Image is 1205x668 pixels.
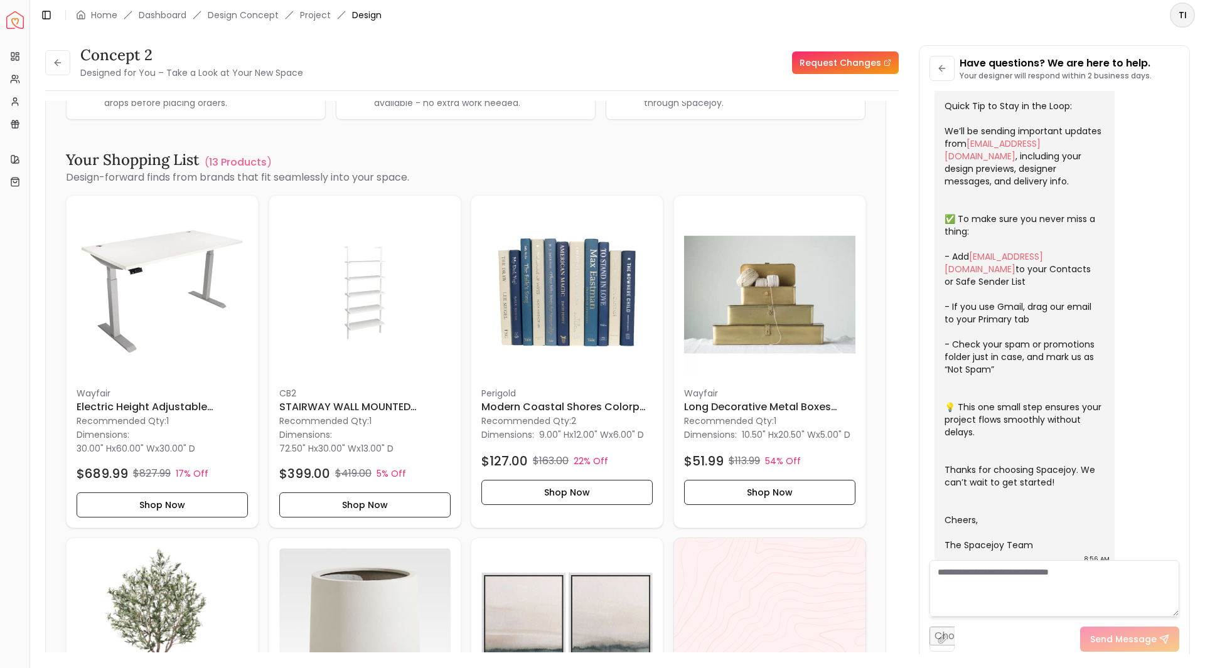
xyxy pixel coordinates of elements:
[481,452,528,469] h4: $127.00
[945,250,1043,275] a: [EMAIL_ADDRESS][DOMAIN_NAME]
[1171,4,1194,26] span: TI
[684,452,724,469] h4: $51.99
[133,465,171,480] p: $827.99
[279,386,451,399] p: CB2
[539,428,569,440] span: 9.00" H
[481,479,653,504] button: Shop Now
[279,492,451,517] button: Shop Now
[1170,3,1195,28] button: TI
[318,442,356,454] span: 30.00" W
[77,492,248,517] button: Shop Now
[481,414,653,427] p: Recommended Qty: 2
[6,11,24,29] a: Spacejoy
[684,399,855,414] h6: Long Decorative Metal Boxes with Lid
[361,442,394,454] span: 13.00" D
[960,56,1152,71] p: Have questions? We are here to help.
[279,399,451,414] h6: STAIRWAY WALL MOUNTED BOOKCASE
[80,45,303,65] h3: concept 2
[335,465,372,480] p: $419.00
[139,9,186,21] a: Dashboard
[1084,553,1110,565] div: 8:56 AM
[279,206,451,377] img: STAIRWAY WALL MOUNTED BOOKCASE image
[539,428,644,440] p: x x
[574,454,608,467] p: 22% Off
[279,427,332,442] p: Dimensions:
[778,428,816,440] span: 20.50" W
[792,51,899,74] a: Request Changes
[269,195,461,528] a: STAIRWAY WALL MOUNTED BOOKCASE imageCB2STAIRWAY WALL MOUNTED BOOKCASERecommended Qty:1Dimensions:...
[116,442,155,454] span: 60.00" W
[820,428,850,440] span: 5.00" D
[269,195,461,528] div: STAIRWAY WALL MOUNTED BOOKCASE
[684,386,855,399] p: Wayfair
[159,442,195,454] span: 30.00" D
[574,428,609,440] span: 12.00" W
[684,414,855,427] p: Recommended Qty: 1
[533,453,569,468] p: $163.00
[945,24,1102,551] div: Welcome aboard! 🎉 You’re all set — our team is excited to bring your dream space to life. Quick T...
[684,206,855,377] img: Long Decorative Metal Boxes with Lid image
[77,399,248,414] h6: Electric Height Adjustable Standing Desk
[66,195,259,528] a: Electric Height Adjustable Standing Desk imageWayfairElectric Height Adjustable Standing DeskReco...
[471,195,663,528] div: Modern Coastal Shores Colorpak Booth & Williams
[300,9,331,21] a: Project
[77,427,129,442] p: Dimensions:
[481,386,653,399] p: Perigold
[279,442,394,454] p: x x
[765,454,801,467] p: 54% Off
[673,195,866,528] a: Long Decorative Metal Boxes with Lid imageWayfairLong Decorative Metal Boxes with LidRecommended ...
[481,399,653,414] h6: Modern Coastal Shores Colorpak Booth & [PERSON_NAME]
[742,428,774,440] span: 10.50" H
[176,467,208,479] p: 17% Off
[742,428,850,440] p: x x
[77,442,195,454] p: x x
[352,9,382,21] span: Design
[91,9,117,21] a: Home
[613,428,644,440] span: 6.00" D
[77,206,248,377] img: Electric Height Adjustable Standing Desk image
[80,66,303,79] small: Designed for You – Take a Look at Your New Space
[208,9,279,21] li: Design Concept
[66,170,865,185] p: Design-forward finds from brands that fit seamlessly into your space.
[77,414,248,427] p: Recommended Qty: 1
[77,442,112,454] span: 30.00" H
[471,195,663,528] a: Modern Coastal Shores Colorpak Booth & Williams imagePerigoldModern Coastal Shores Colorpak Booth...
[209,155,267,170] p: 13 Products
[205,155,272,170] a: (13 Products )
[66,150,200,170] h3: Your Shopping List
[6,11,24,29] img: Spacejoy Logo
[481,427,534,442] p: Dimensions:
[66,195,259,528] div: Electric Height Adjustable Standing Desk
[377,467,406,479] p: 5% Off
[77,386,248,399] p: Wayfair
[684,427,737,442] p: Dimensions:
[76,9,382,21] nav: breadcrumb
[729,453,760,468] p: $113.99
[960,71,1152,81] p: Your designer will respond within 2 business days.
[684,479,855,504] button: Shop Now
[279,414,451,427] p: Recommended Qty: 1
[279,464,330,482] h4: $399.00
[673,195,866,528] div: Long Decorative Metal Boxes with Lid
[481,206,653,377] img: Modern Coastal Shores Colorpak Booth & Williams image
[279,442,314,454] span: 72.50" H
[945,137,1041,162] a: [EMAIL_ADDRESS][DOMAIN_NAME]
[77,464,128,482] h4: $689.99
